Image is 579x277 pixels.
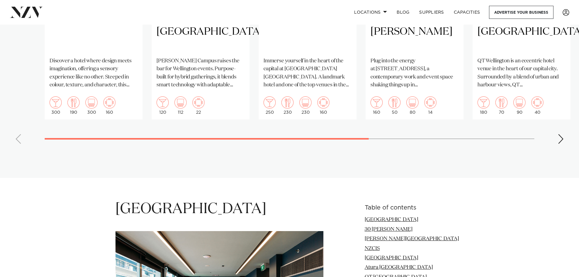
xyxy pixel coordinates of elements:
img: meeting.png [531,96,543,109]
div: 190 [67,96,80,115]
div: 180 [477,96,490,115]
div: 230 [299,96,312,115]
img: dining.png [67,96,80,109]
img: theatre.png [406,96,419,109]
a: 30 [PERSON_NAME] [365,227,412,232]
img: cocktail.png [50,96,62,109]
a: [PERSON_NAME][GEOGRAPHIC_DATA] [365,236,459,241]
p: Discover a hotel where design meets imagination, offering a sensory experience like no other. Ste... [50,57,138,89]
div: 120 [157,96,169,115]
h1: [GEOGRAPHIC_DATA] [115,200,323,219]
p: QT Wellington is an eccentric hotel venue in the heart of our capital city. Surrounded by a blend... [477,57,566,89]
a: [GEOGRAPHIC_DATA] [365,255,418,261]
div: 160 [370,96,383,115]
div: 160 [103,96,115,115]
div: 300 [50,96,62,115]
div: 250 [264,96,276,115]
img: dining.png [495,96,508,109]
p: Plug into the energy at [STREET_ADDRESS], a contemporary work and event space shaking things up i... [370,57,459,89]
img: cocktail.png [264,96,276,109]
a: Locations [349,6,392,19]
div: 50 [388,96,401,115]
div: 80 [406,96,419,115]
div: 112 [174,96,187,115]
div: 230 [281,96,294,115]
a: [GEOGRAPHIC_DATA] [365,217,418,222]
img: nzv-logo.png [10,7,43,18]
div: 14 [424,96,436,115]
p: [PERSON_NAME] Campus raises the bar for Wellington events. Purpose-built for hybrid gatherings, i... [157,57,245,89]
img: cocktail.png [157,96,169,109]
img: dining.png [388,96,401,109]
div: 160 [317,96,329,115]
a: NZCIS [365,246,380,251]
h2: [PERSON_NAME][GEOGRAPHIC_DATA] [157,11,245,52]
a: Capacities [449,6,485,19]
img: cocktail.png [370,96,383,109]
a: Advertise your business [489,6,553,19]
div: 70 [495,96,508,115]
div: 90 [513,96,526,115]
h2: Rydges Wellington [264,11,352,52]
div: 22 [192,96,205,115]
img: meeting.png [103,96,115,109]
img: meeting.png [192,96,205,109]
img: theatre.png [85,96,98,109]
div: 40 [531,96,543,115]
img: theatre.png [299,96,312,109]
h6: Table of contents [365,205,464,211]
a: SUPPLIERS [414,6,449,19]
h2: 30 [PERSON_NAME] [370,11,459,52]
img: cocktail.png [477,96,490,109]
h2: QT [GEOGRAPHIC_DATA] [477,11,566,52]
img: meeting.png [317,96,329,109]
img: dining.png [281,96,294,109]
h2: [PERSON_NAME] [50,11,138,52]
a: BLOG [392,6,414,19]
a: Atura [GEOGRAPHIC_DATA] [365,265,433,270]
p: Immerse yourself in the heart of the capital at [GEOGRAPHIC_DATA] [GEOGRAPHIC_DATA]. A landmark h... [264,57,352,89]
img: theatre.png [174,96,187,109]
img: meeting.png [424,96,436,109]
img: theatre.png [513,96,526,109]
div: 300 [85,96,98,115]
